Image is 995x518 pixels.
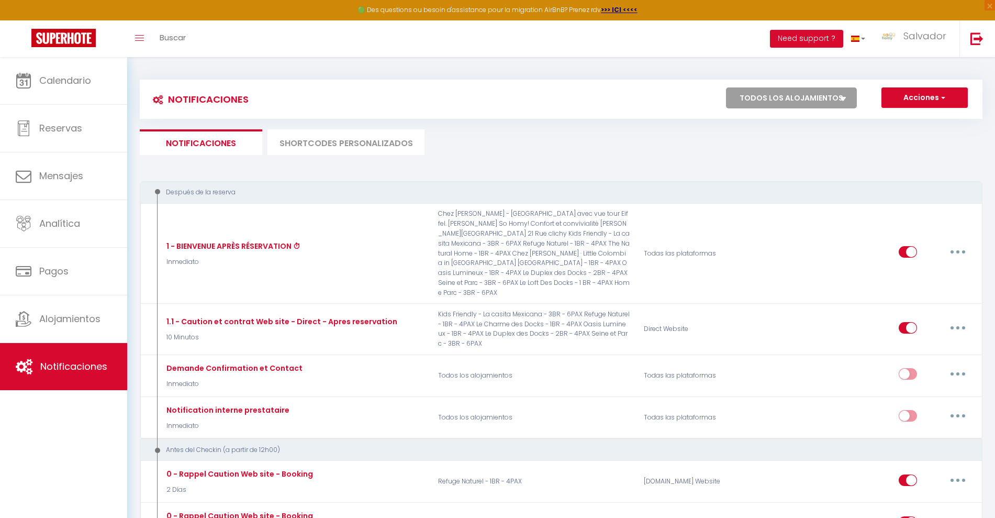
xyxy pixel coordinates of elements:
p: Todos los alojamientos [431,402,637,433]
span: Salvador [903,29,946,42]
button: Acciones [881,87,968,108]
span: Pagos [39,264,69,278]
p: Inmediato [164,421,289,431]
div: Después de la reserva [150,188,957,197]
p: Refuge Naturel - 1BR - 4PAX [431,467,637,497]
span: Buscar [160,32,186,43]
img: ... [881,31,897,41]
button: Need support ? [770,30,843,48]
span: Calendario [39,74,91,87]
p: Todos los alojamientos [431,360,637,391]
p: Kids Friendly - La casita Mexicana - 3BR - 6PAX Refuge Naturel - 1BR - 4PAX Le Charme des Docks -... [431,310,637,349]
div: 1.1 - Caution et contrat Web site - Direct - Apres reservation [164,316,397,327]
div: Todas las plataformas [637,209,774,298]
img: logout [970,32,983,45]
div: Demande Confirmation et Contact [164,362,303,374]
span: Mensajes [39,169,83,182]
p: 2 Días [164,485,313,495]
h3: Notificaciones [148,87,249,111]
div: [DOMAIN_NAME] Website [637,467,774,497]
span: Reservas [39,122,82,135]
div: Antes del Checkin (a partir de 12h00) [150,445,957,455]
span: Alojamientos [39,312,100,325]
p: Chez [PERSON_NAME] - [GEOGRAPHIC_DATA] avec vue tour Eiffel. [PERSON_NAME] So Homy! Confort et co... [431,209,637,298]
li: Notificaciones [140,129,262,155]
img: Super Booking [31,29,96,47]
p: Inmediato [164,257,300,267]
a: ... Salvador [873,20,959,57]
li: Shortcodes personalizados [267,129,424,155]
div: Todas las plataformas [637,360,774,391]
div: 1 - BIENVENUE APRÈS RÉSERVATION ⏱ [164,240,300,252]
a: >>> ICI <<<< [601,5,638,14]
span: Analítica [39,217,80,230]
a: Buscar [152,20,194,57]
div: Todas las plataformas [637,402,774,433]
p: 10 Minutos [164,333,397,343]
div: 0 - Rappel Caution Web site - Booking [164,468,313,480]
div: Direct Website [637,310,774,349]
p: Inmediato [164,379,303,389]
div: Notification interne prestataire [164,404,289,416]
span: Notificaciones [40,360,107,373]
